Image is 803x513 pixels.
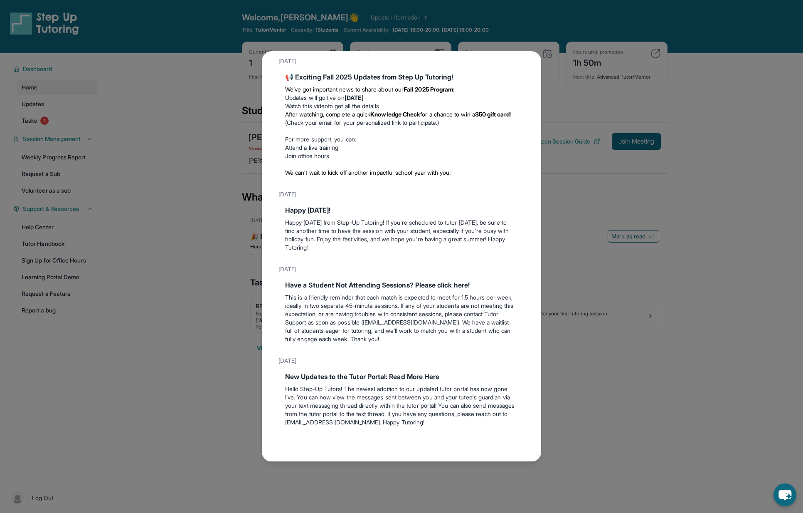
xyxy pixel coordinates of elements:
[285,205,518,215] div: Happy [DATE]!
[285,102,328,109] a: Watch this video
[278,262,525,277] div: [DATE]
[285,94,518,102] li: Updates will go live on
[370,111,420,118] strong: Knowledge Check
[285,110,518,127] li: (Check your email for your personalized link to participate.)
[285,135,518,144] p: For more support, you can:
[278,187,525,202] div: [DATE]
[285,144,339,151] a: Attend a live training
[278,353,525,368] div: [DATE]
[475,111,510,118] strong: $50 gift card
[278,54,525,69] div: [DATE]
[285,218,518,252] p: Happy [DATE] from Step-Up Tutoring! If you're scheduled to tutor [DATE], be sure to find another ...
[285,102,518,110] li: to get all the details
[285,86,404,93] span: We’ve got important news to share about our
[285,280,518,290] div: Have a Student Not Attending Sessions? Please click here!
[420,111,475,118] span: for a chance to win a
[285,72,518,82] div: 📢 Exciting Fall 2025 Updates from Step Up Tutoring!
[345,94,364,101] strong: [DATE]
[285,169,451,176] span: We can’t wait to kick off another impactful school year with you!
[285,152,329,159] a: Join office hours
[773,483,796,506] button: chat-button
[510,111,511,118] span: !
[404,86,455,93] strong: Fall 2025 Program:
[285,111,370,118] span: After watching, complete a quick
[285,385,518,426] p: Hello Step-Up Tutors! The newest addition to our updated tutor portal has now gone live. You can ...
[285,293,518,343] p: This is a friendly reminder that each match is expected to meet for 1.5 hours per week, ideally i...
[285,372,518,382] div: New Updates to the Tutor Portal: Read More Here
